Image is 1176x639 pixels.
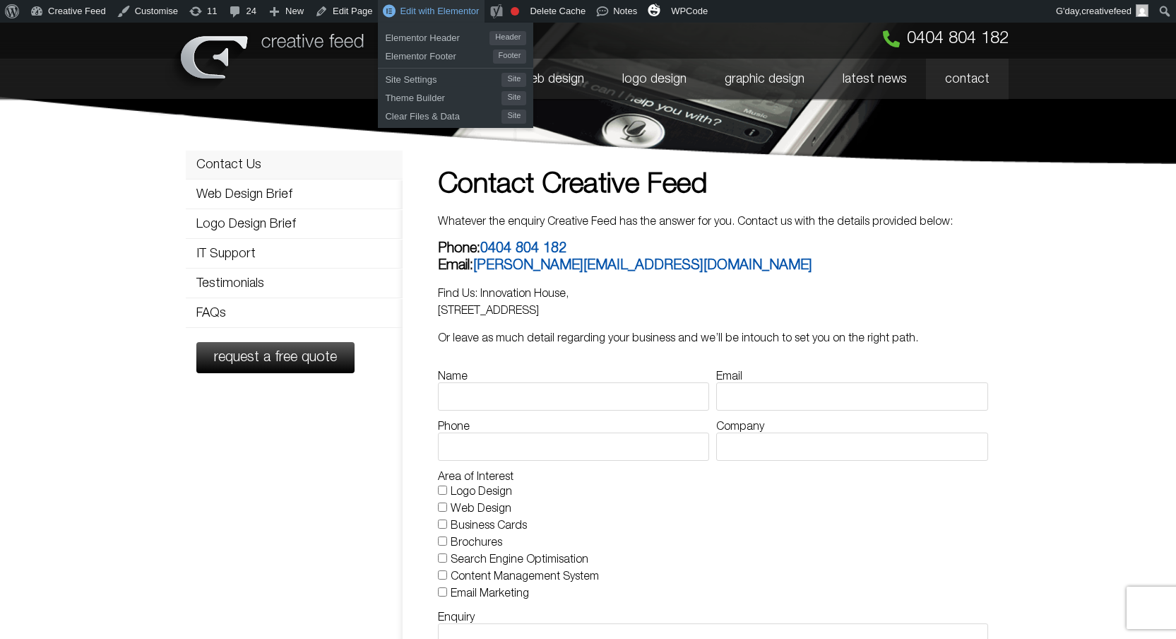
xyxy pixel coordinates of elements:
a: IT Support [186,240,403,268]
span: creativefeed [1081,6,1132,16]
label: Email Marketing [451,589,529,599]
a: Testimonials [186,269,403,298]
nav: Menu [186,150,403,328]
b: Phone: Email: [438,242,812,272]
img: svg+xml;base64,PHN2ZyB4bWxucz0iaHR0cDovL3d3dy53My5vcmcvMjAwMC9zdmciIHZpZXdCb3g9IjAgMCAzMiAzMiI+PG... [648,4,660,16]
div: Domain Overview [54,86,126,95]
span: Site [501,110,526,124]
label: Business Cards [451,521,527,531]
span: Site Settings [385,69,501,87]
a: Contact Us [186,151,403,179]
div: Needs improvement [511,7,519,16]
nav: Menu [376,59,1009,100]
a: graphic design [706,59,824,100]
a: logo design [603,59,706,100]
label: Area of Interest [438,471,513,483]
span: 0404 804 182 [907,30,1009,47]
span: Site [501,91,526,105]
span: Footer [493,49,527,64]
a: Site SettingsSite [378,69,533,87]
a: Elementor FooterFooter [378,45,533,64]
a: 0404 804 182 [883,30,1009,47]
p: Find Us: Innovation House, [STREET_ADDRESS] [438,286,987,319]
img: website_grey.svg [23,37,34,48]
a: web design [502,59,603,100]
a: [PERSON_NAME][EMAIL_ADDRESS][DOMAIN_NAME] [473,259,812,272]
span: Elementor Footer [385,45,492,64]
a: Logo Design Brief [186,210,403,238]
span: Edit with Elementor [400,6,479,16]
a: Web Design Brief [186,180,403,209]
img: logo_orange.svg [23,23,34,34]
label: Company [716,421,764,433]
div: v 4.0.25 [40,23,69,34]
p: Or leave as much detail regarding your business and we’ll be intouch to set you on the right path. [438,330,987,347]
div: Domain: [DOMAIN_NAME] [37,37,155,48]
img: tab_domain_overview_orange.svg [38,85,49,96]
span: Theme Builder [385,87,501,105]
a: latest news [824,59,926,100]
span: Site [501,73,526,87]
label: Phone [438,421,470,433]
a: Elementor HeaderHeader [378,27,533,45]
label: Content Management System [451,572,599,582]
span: request a free quote [214,351,337,365]
img: tab_keywords_by_traffic_grey.svg [141,85,152,96]
label: Web Design [451,504,511,514]
a: Clear Files & DataSite [378,105,533,124]
label: Search Engine Optimisation [451,555,588,565]
label: Enquiry [438,612,475,623]
h1: Contact Creative Feed [438,171,987,199]
span: Header [489,31,526,45]
div: Keywords by Traffic [156,86,238,95]
a: 0404 804 182 [480,242,566,255]
a: FAQs [186,299,403,327]
a: request a free quote [196,342,355,373]
span: Clear Files & Data [385,105,501,124]
a: Theme BuilderSite [378,87,533,105]
p: Whatever the enquiry Creative Feed has the answer for you. Contact us with the details provided b... [438,213,987,230]
label: Name [438,371,468,382]
span: Elementor Header [385,27,489,45]
a: contact [926,59,1009,100]
label: Email [716,371,742,382]
label: Logo Design [451,487,512,497]
label: Brochures [451,538,502,548]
